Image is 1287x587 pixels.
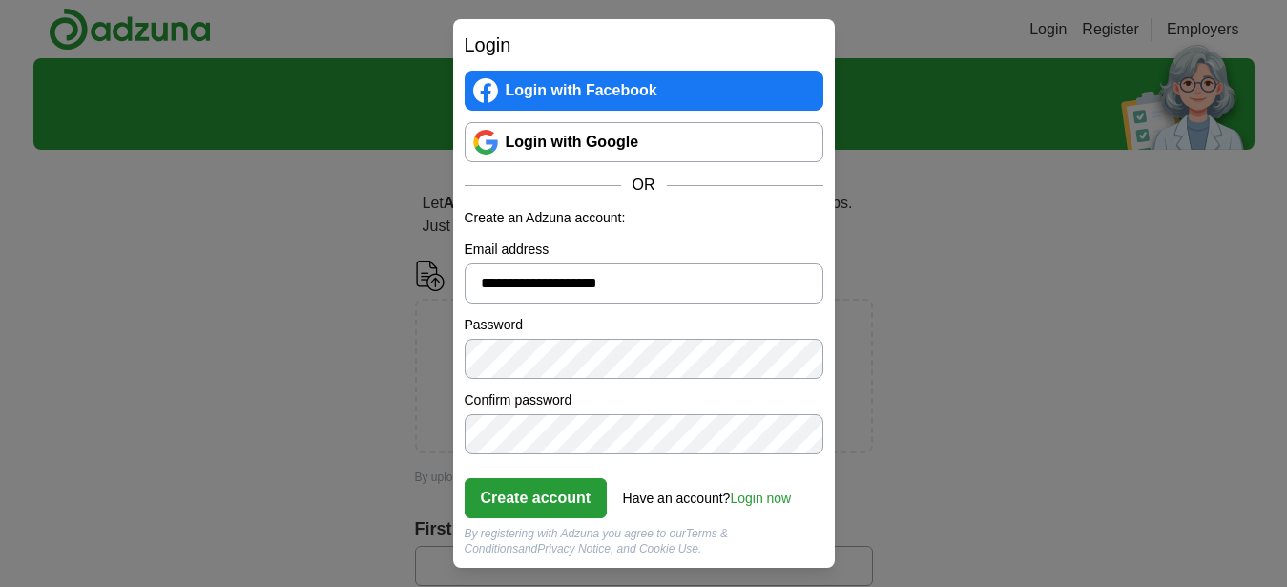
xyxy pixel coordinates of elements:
button: Create account [465,478,608,518]
a: Login with Facebook [465,71,823,111]
label: Confirm password [465,390,823,410]
div: By registering with Adzuna you agree to our and , and Cookie Use. [465,526,823,556]
p: Create an Adzuna account: [465,208,823,228]
div: Have an account? [623,477,792,509]
span: OR [621,174,667,197]
a: Privacy Notice [537,542,611,556]
a: Login with Google [465,122,823,162]
a: Login now [730,491,791,506]
h2: Login [465,31,823,59]
label: Email address [465,240,823,260]
label: Password [465,315,823,335]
